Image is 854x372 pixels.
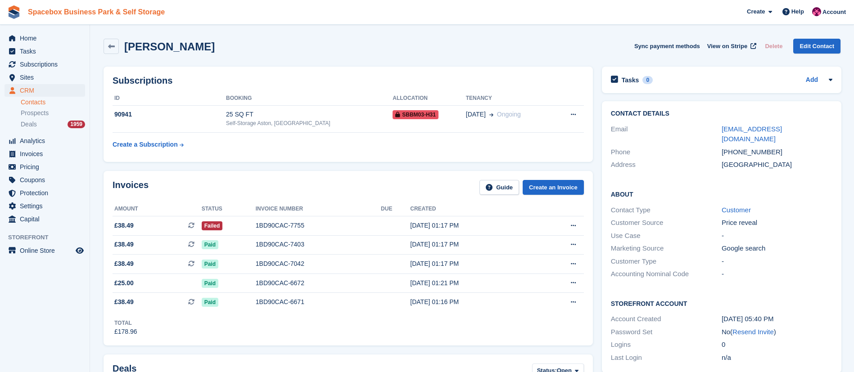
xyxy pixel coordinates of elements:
[5,84,85,97] a: menu
[20,148,74,160] span: Invoices
[806,75,818,85] a: Add
[5,187,85,199] a: menu
[5,213,85,225] a: menu
[611,205,722,215] div: Contact Type
[381,202,410,216] th: Due
[747,7,765,16] span: Create
[20,244,74,257] span: Online Store
[5,200,85,212] a: menu
[812,7,821,16] img: Avishka Chauhan
[611,299,832,308] h2: Storefront Account
[24,4,168,19] a: Spacebox Business Park & Self Storage
[611,147,722,157] div: Phone
[124,40,215,53] h2: [PERSON_NAME]
[611,340,722,350] div: Logins
[611,124,722,144] div: Email
[20,32,74,45] span: Home
[611,231,722,241] div: Use Case
[497,111,521,118] span: Ongoing
[20,58,74,71] span: Subscriptions
[722,314,832,324] div: [DATE] 05:40 PM
[410,240,535,249] div: [DATE] 01:17 PM
[114,297,134,307] span: £38.49
[5,148,85,160] a: menu
[722,160,832,170] div: [GEOGRAPHIC_DATA]
[256,278,381,288] div: 1BD90CAC-6672
[202,240,218,249] span: Paid
[256,221,381,230] div: 1BD90CAC-7755
[822,8,846,17] span: Account
[611,189,832,198] h2: About
[761,39,786,54] button: Delete
[722,243,832,254] div: Google search
[20,213,74,225] span: Capital
[74,245,85,256] a: Preview store
[410,259,535,269] div: [DATE] 01:17 PM
[256,297,381,307] div: 1BD90CAC-6671
[20,200,74,212] span: Settings
[722,206,751,214] a: Customer
[722,218,832,228] div: Price reveal
[20,134,74,147] span: Analytics
[113,76,584,86] h2: Subscriptions
[410,221,535,230] div: [DATE] 01:17 PM
[20,84,74,97] span: CRM
[704,39,758,54] a: View on Stripe
[5,45,85,58] a: menu
[202,279,218,288] span: Paid
[611,218,722,228] div: Customer Source
[5,174,85,186] a: menu
[5,134,85,147] a: menu
[20,71,74,84] span: Sites
[5,161,85,173] a: menu
[410,278,535,288] div: [DATE] 01:21 PM
[114,221,134,230] span: £38.49
[722,327,832,337] div: No
[256,240,381,249] div: 1BD90CAC-7403
[634,39,700,54] button: Sync payment methods
[226,110,393,119] div: 25 SQ FT
[21,109,49,117] span: Prospects
[8,233,90,242] span: Storefront
[611,269,722,279] div: Accounting Nominal Code
[113,91,226,106] th: ID
[5,244,85,257] a: menu
[202,260,218,269] span: Paid
[20,187,74,199] span: Protection
[793,39,840,54] a: Edit Contact
[202,298,218,307] span: Paid
[466,91,554,106] th: Tenancy
[256,202,381,216] th: Invoice number
[611,314,722,324] div: Account Created
[722,269,832,279] div: -
[410,202,535,216] th: Created
[611,353,722,363] div: Last Login
[202,202,256,216] th: Status
[20,161,74,173] span: Pricing
[722,147,832,157] div: [PHONE_NUMBER]
[393,110,438,119] span: SBBM03-H31
[722,256,832,267] div: -
[5,58,85,71] a: menu
[622,76,639,84] h2: Tasks
[611,327,722,337] div: Password Set
[113,202,202,216] th: Amount
[21,120,37,129] span: Deals
[114,327,137,336] div: £178.96
[722,353,832,363] div: n/a
[113,136,184,153] a: Create a Subscription
[791,7,804,16] span: Help
[722,125,782,143] a: [EMAIL_ADDRESS][DOMAIN_NAME]
[20,45,74,58] span: Tasks
[202,221,223,230] span: Failed
[730,328,776,336] span: ( )
[732,328,774,336] a: Resend Invite
[226,119,393,127] div: Self-Storage Aston, [GEOGRAPHIC_DATA]
[722,231,832,241] div: -
[113,140,178,149] div: Create a Subscription
[256,259,381,269] div: 1BD90CAC-7042
[5,32,85,45] a: menu
[113,180,149,195] h2: Invoices
[68,121,85,128] div: 1959
[393,91,466,106] th: Allocation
